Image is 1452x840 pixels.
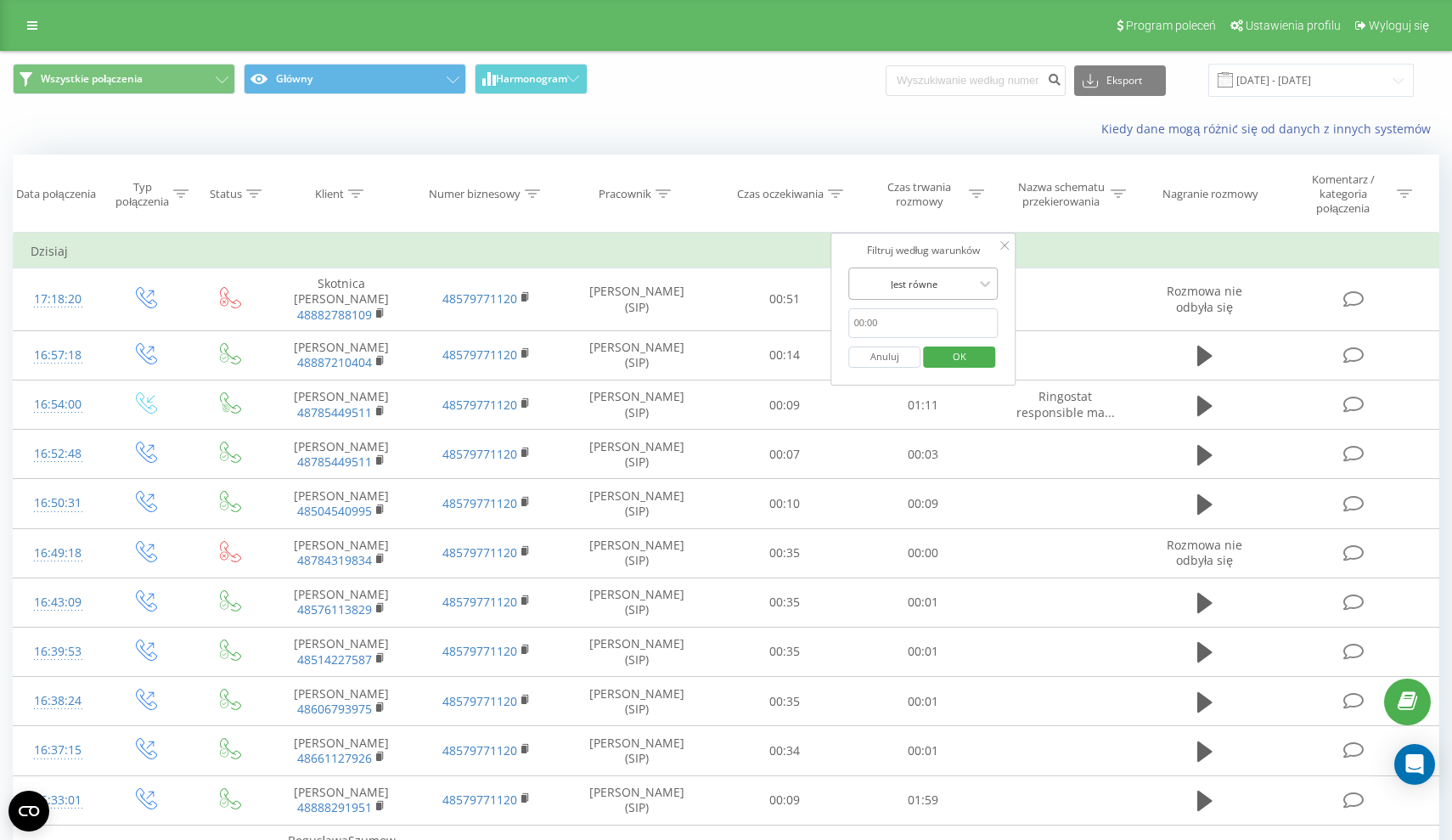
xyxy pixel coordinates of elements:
button: Open CMP widget [8,791,49,832]
a: 48882788109 [297,307,372,323]
td: [PERSON_NAME] (SIP) [559,578,715,627]
td: 00:00 [854,528,993,578]
a: 48579771120 [442,290,517,307]
td: Dzisiaj [14,234,1439,268]
td: [PERSON_NAME] [269,578,414,627]
div: 17:18:20 [31,283,85,316]
button: Harmonogram [475,64,588,94]
a: 48576113829 [297,601,372,617]
button: Główny [244,64,466,94]
a: 48579771120 [442,544,517,561]
td: 00:01 [854,627,993,676]
span: Program poleceń [1126,19,1216,32]
div: Klient [315,187,344,201]
td: 00:09 [854,479,993,528]
a: 48579771120 [442,693,517,709]
td: 00:35 [715,627,854,676]
td: [PERSON_NAME] (SIP) [559,726,715,775]
div: Typ połączenia [115,180,169,209]
td: [PERSON_NAME] (SIP) [559,381,715,430]
input: 00:00 [849,308,999,338]
a: 48579771120 [442,347,517,363]
td: [PERSON_NAME] [269,381,414,430]
div: Czas oczekiwania [737,187,824,201]
button: Wszystkie połączenia [13,64,235,94]
td: [PERSON_NAME] (SIP) [559,268,715,331]
td: [PERSON_NAME] (SIP) [559,430,715,479]
div: Status [210,187,242,201]
td: 00:10 [715,479,854,528]
button: Anuluj [849,347,921,368]
td: [PERSON_NAME] (SIP) [559,627,715,676]
td: [PERSON_NAME] [269,528,414,578]
td: 00:51 [715,268,854,331]
span: OK [936,343,983,369]
span: Wszystkie połączenia [41,72,143,86]
span: Rozmowa nie odbyła się [1167,537,1242,568]
div: 16:52:48 [31,437,85,471]
a: 48504540995 [297,503,372,519]
a: 48785449511 [297,454,372,470]
a: 48579771120 [442,397,517,413]
a: 48888291951 [297,799,372,815]
div: Czas trwania rozmowy [874,180,965,209]
td: 00:07 [715,430,854,479]
span: Ringostat responsible ma... [1016,388,1115,420]
a: 48579771120 [442,446,517,462]
span: Wyloguj się [1369,19,1429,32]
a: 48785449511 [297,404,372,420]
div: 16:57:18 [31,339,85,372]
div: 16:54:00 [31,388,85,421]
div: 16:43:09 [31,586,85,619]
button: Eksport [1074,65,1166,96]
span: Ustawienia profilu [1246,19,1341,32]
td: 00:35 [715,528,854,578]
button: OK [923,347,995,368]
div: 16:49:18 [31,537,85,570]
td: 01:11 [854,381,993,430]
td: [PERSON_NAME] [269,330,414,380]
div: Nazwa schematu przekierowania [1016,180,1106,209]
td: [PERSON_NAME] [269,677,414,726]
div: Open Intercom Messenger [1394,744,1435,785]
a: 48784319834 [297,552,372,568]
a: 48887210404 [297,354,372,370]
td: Skotnica [PERSON_NAME] [269,268,414,331]
input: Wyszukiwanie według numeru [886,65,1066,96]
a: 48606793975 [297,701,372,717]
span: Harmonogram [496,73,567,85]
div: Komentarz / kategoria połączenia [1293,172,1393,216]
td: 00:34 [715,726,854,775]
span: Rozmowa nie odbyła się [1167,283,1242,314]
td: 00:03 [854,430,993,479]
td: [PERSON_NAME] [269,479,414,528]
a: 48579771120 [442,742,517,758]
div: 16:37:15 [31,734,85,767]
a: 48514227587 [297,651,372,668]
td: 00:35 [715,578,854,627]
td: 00:09 [715,381,854,430]
div: Data połączenia [16,187,96,201]
a: 48579771120 [442,792,517,808]
td: [PERSON_NAME] [269,430,414,479]
td: [PERSON_NAME] [269,726,414,775]
td: 00:09 [715,775,854,825]
td: [PERSON_NAME] (SIP) [559,677,715,726]
td: 01:59 [854,775,993,825]
div: 16:33:01 [31,784,85,817]
td: [PERSON_NAME] [269,627,414,676]
td: 00:01 [854,726,993,775]
td: 00:01 [854,677,993,726]
div: Pracownik [599,187,651,201]
a: 48579771120 [442,594,517,610]
td: 00:35 [715,677,854,726]
div: Filtruj według warunków [849,242,999,259]
div: 16:39:53 [31,635,85,668]
td: [PERSON_NAME] (SIP) [559,479,715,528]
td: [PERSON_NAME] (SIP) [559,330,715,380]
td: 00:14 [715,330,854,380]
a: 48661127926 [297,750,372,766]
a: 48579771120 [442,495,517,511]
td: 00:01 [854,578,993,627]
div: Numer biznesowy [429,187,521,201]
